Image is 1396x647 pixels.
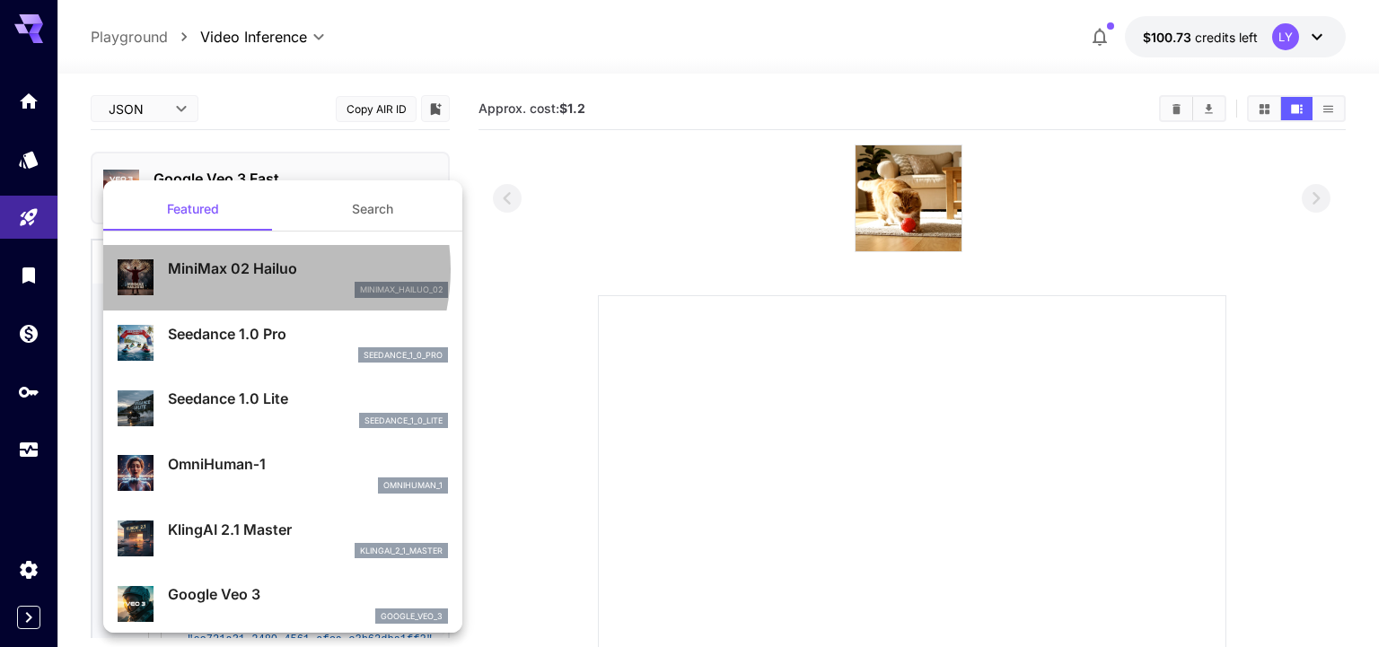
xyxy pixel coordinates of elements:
[283,188,462,231] button: Search
[168,323,448,345] p: Seedance 1.0 Pro
[168,388,448,409] p: Seedance 1.0 Lite
[168,258,448,279] p: MiniMax 02 Hailuo
[118,380,448,435] div: Seedance 1.0 Liteseedance_1_0_lite
[360,545,443,557] p: klingai_2_1_master
[118,250,448,305] div: MiniMax 02 Hailuominimax_hailuo_02
[168,583,448,605] p: Google Veo 3
[118,511,448,566] div: KlingAI 2.1 Masterklingai_2_1_master
[364,349,443,362] p: seedance_1_0_pro
[118,576,448,631] div: Google Veo 3google_veo_3
[168,519,448,540] p: KlingAI 2.1 Master
[103,188,283,231] button: Featured
[383,479,443,492] p: omnihuman_1
[381,610,443,623] p: google_veo_3
[118,316,448,371] div: Seedance 1.0 Proseedance_1_0_pro
[118,446,448,501] div: OmniHuman‑1omnihuman_1
[360,284,443,296] p: minimax_hailuo_02
[168,453,448,475] p: OmniHuman‑1
[364,415,443,427] p: seedance_1_0_lite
